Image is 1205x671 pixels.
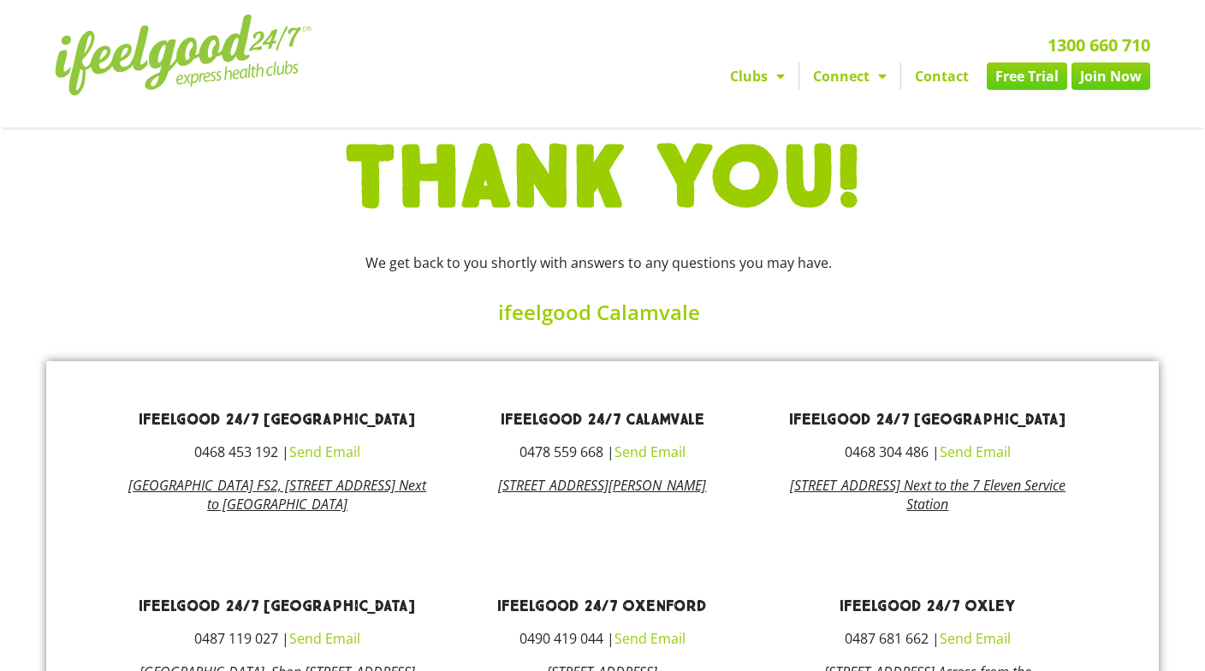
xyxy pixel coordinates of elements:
a: Join Now [1071,62,1150,90]
a: ifeelgood 24/7 Oxenford [497,597,707,616]
h3: 0487 119 027 | [128,632,427,645]
h4: ifeelgood Calamvale [277,302,920,323]
a: ifeelgood 24/7 Oxley [840,597,1015,616]
a: Send Email [289,629,360,648]
a: [GEOGRAPHIC_DATA] FS2, [STREET_ADDRESS] Next to [GEOGRAPHIC_DATA] [128,476,426,514]
p: We get back to you shortly with answers to any questions you may have. [277,252,920,273]
a: Send Email [614,442,686,461]
a: Connect [799,62,900,90]
a: [STREET_ADDRESS][PERSON_NAME] [498,476,706,495]
a: Contact [901,62,982,90]
a: Free Trial [987,62,1067,90]
a: ifeelgood 24/7 [GEOGRAPHIC_DATA] [139,597,415,616]
h3: 0478 559 668 | [453,445,752,459]
a: 1300 660 710 [1048,33,1150,56]
a: [STREET_ADDRESS] Next to the 7 Eleven Service Station [790,476,1066,514]
h3: 0468 453 192 | [128,445,427,459]
h3: 0468 304 486 | [778,445,1077,459]
a: ifeelgood 24/7 [GEOGRAPHIC_DATA] [789,410,1066,430]
a: Send Email [940,629,1011,648]
a: Send Email [289,442,360,461]
a: ifeelgood 24/7 [GEOGRAPHIC_DATA] [139,410,415,430]
h3: 0487 681 662 | [778,632,1077,645]
a: Send Email [940,442,1011,461]
h1: THANK YOU! [55,136,1150,223]
a: Clubs [716,62,798,90]
h3: 0490 419 044 | [453,632,752,645]
nav: Menu [444,62,1150,90]
a: Send Email [614,629,686,648]
a: ifeelgood 24/7 Calamvale [501,410,704,430]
